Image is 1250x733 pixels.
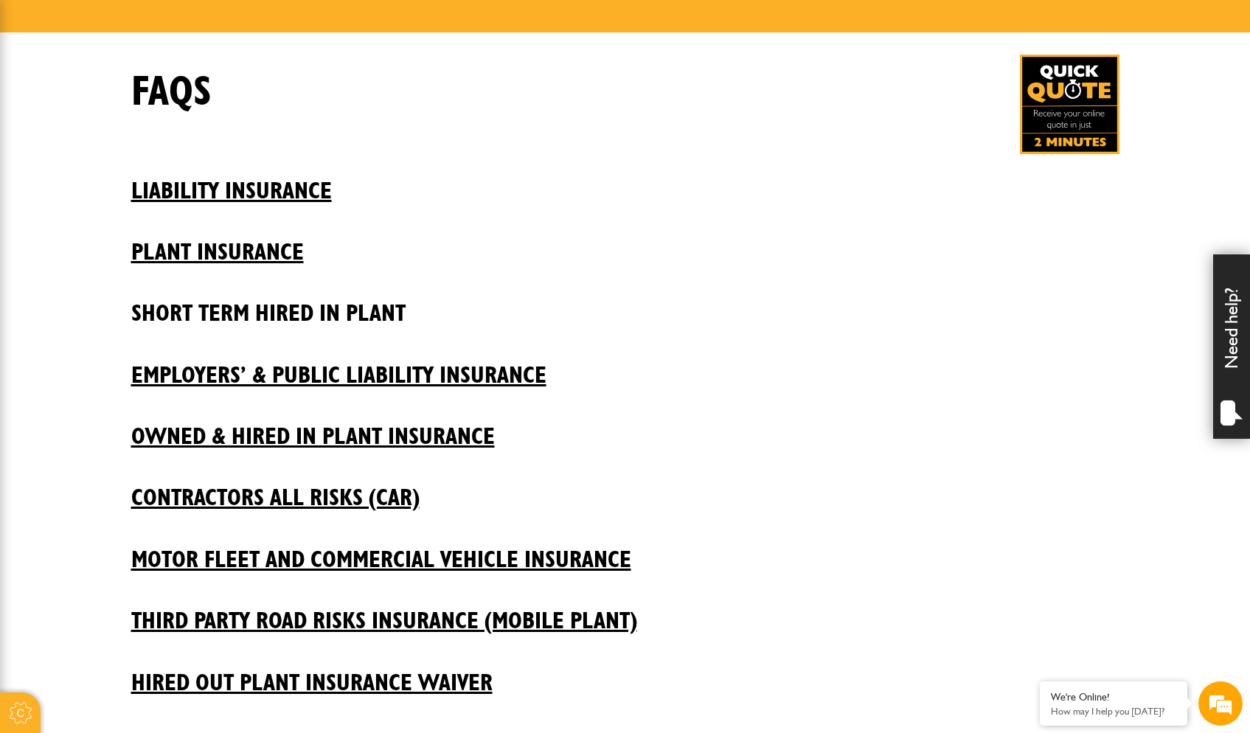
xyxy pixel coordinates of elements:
[131,400,1119,451] a: Owned & Hired In Plant Insurance
[1213,254,1250,439] div: Need help?
[131,68,212,117] h1: FAQs
[131,462,1119,512] a: Contractors All Risks (CAR)
[131,524,1119,574] a: Motor Fleet and Commercial Vehicle Insurance
[131,647,1119,697] a: Hired Out Plant Insurance Waiver
[131,155,1119,205] a: Liability insurance
[131,339,1119,389] a: Employers’ & Public Liability Insurance
[131,277,1119,327] a: Short Term Hired In Plant
[1051,706,1176,717] p: How may I help you today?
[131,585,1119,635] a: Third Party Road Risks Insurance (Mobile Plant)
[131,216,1119,266] a: Plant insurance
[1051,691,1176,704] div: We're Online!
[1020,55,1119,154] img: Quick Quote
[1020,55,1119,154] a: Get your insurance quote in just 2-minutes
